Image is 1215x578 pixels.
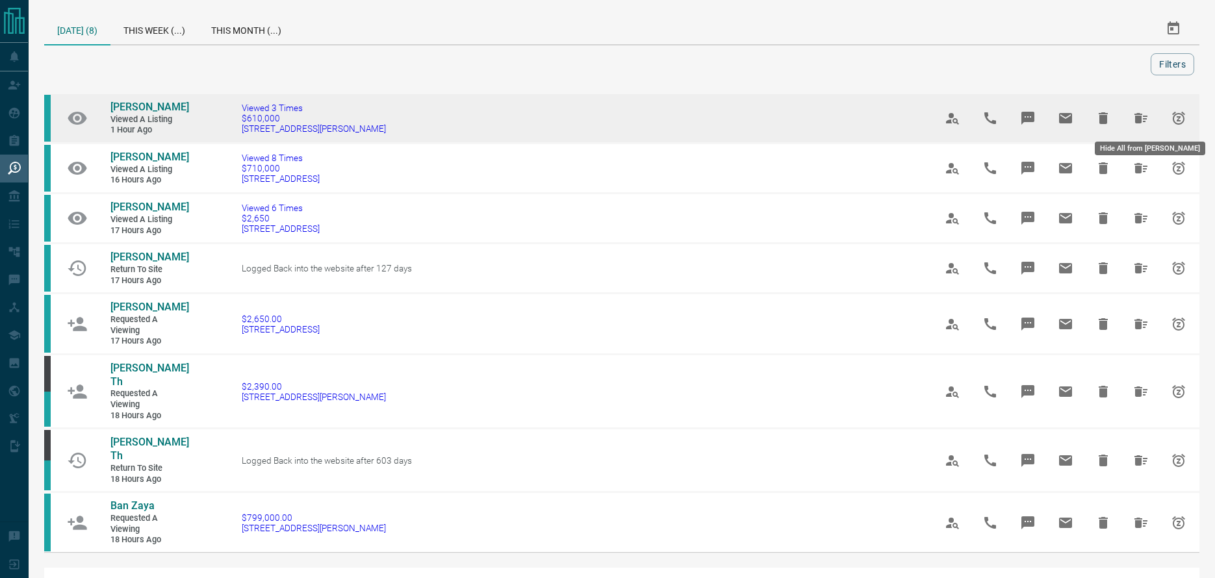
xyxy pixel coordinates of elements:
[44,195,51,242] div: condos.ca
[937,203,968,234] span: View Profile
[975,445,1006,476] span: Call
[110,175,188,186] span: 16 hours ago
[242,103,386,113] span: Viewed 3 Times
[1050,253,1081,284] span: Email
[110,251,189,263] span: [PERSON_NAME]
[1158,13,1189,44] button: Select Date Range
[242,153,320,184] a: Viewed 8 Times$710,000[STREET_ADDRESS]
[110,513,188,534] span: Requested a Viewing
[1163,153,1194,184] span: Snooze
[110,436,189,462] span: [PERSON_NAME] Th
[44,95,51,142] div: condos.ca
[975,308,1006,340] span: Call
[242,381,386,392] span: $2,390.00
[937,103,968,134] span: View Profile
[1088,153,1119,184] span: Hide
[242,123,386,134] span: [STREET_ADDRESS][PERSON_NAME]
[44,145,51,192] div: condos.ca
[1163,253,1194,284] span: Snooze
[1088,507,1119,538] span: Hide
[975,376,1006,407] span: Call
[110,314,188,336] span: Requested a Viewing
[110,499,188,513] a: Ban Zaya
[1125,376,1157,407] span: Hide All from Vidhi Th
[1012,203,1043,234] span: Message
[110,436,188,463] a: [PERSON_NAME] Th
[975,103,1006,134] span: Call
[242,263,412,273] span: Logged Back into the website after 127 days
[1125,153,1157,184] span: Hide All from Siddharth Behal
[1012,103,1043,134] span: Message
[1088,203,1119,234] span: Hide
[110,225,188,236] span: 17 hours ago
[44,494,51,551] div: condos.ca
[242,223,320,234] span: [STREET_ADDRESS]
[1163,103,1194,134] span: Snooze
[1163,203,1194,234] span: Snooze
[242,512,386,523] span: $799,000.00
[242,314,320,324] span: $2,650.00
[1125,507,1157,538] span: Hide All from Ban Zaya
[110,201,189,213] span: [PERSON_NAME]
[110,275,188,286] span: 17 hours ago
[1088,445,1119,476] span: Hide
[110,125,188,136] span: 1 hour ago
[110,264,188,275] span: Return to Site
[110,164,188,175] span: Viewed a Listing
[242,103,386,134] a: Viewed 3 Times$610,000[STREET_ADDRESS][PERSON_NAME]
[242,203,320,234] a: Viewed 6 Times$2,650[STREET_ADDRESS]
[110,463,188,474] span: Return to Site
[110,301,188,314] a: [PERSON_NAME]
[242,455,412,466] span: Logged Back into the website after 603 days
[44,392,51,427] div: condos.ca
[44,13,110,45] div: [DATE] (8)
[44,460,51,490] div: condos.ca
[242,324,320,334] span: [STREET_ADDRESS]
[110,251,188,264] a: [PERSON_NAME]
[242,314,320,334] a: $2,650.00[STREET_ADDRESS]
[1012,308,1043,340] span: Message
[1163,507,1194,538] span: Snooze
[1088,103,1119,134] span: Hide
[1050,308,1081,340] span: Email
[110,151,188,164] a: [PERSON_NAME]
[975,253,1006,284] span: Call
[110,410,188,421] span: 18 hours ago
[110,362,189,388] span: [PERSON_NAME] Th
[1012,153,1043,184] span: Message
[1163,445,1194,476] span: Snooze
[110,114,188,125] span: Viewed a Listing
[975,203,1006,234] span: Call
[242,163,320,173] span: $710,000
[1125,308,1157,340] span: Hide All from Grace Raras
[975,153,1006,184] span: Call
[242,153,320,163] span: Viewed 8 Times
[110,101,189,113] span: [PERSON_NAME]
[1012,253,1043,284] span: Message
[1125,445,1157,476] span: Hide All from Vidhi Th
[937,445,968,476] span: View Profile
[1163,376,1194,407] span: Snooze
[1125,253,1157,284] span: Hide All from Aryan Goel
[110,336,188,347] span: 17 hours ago
[1095,142,1205,155] div: Hide All from [PERSON_NAME]
[44,295,51,353] div: condos.ca
[1163,308,1194,340] span: Snooze
[110,474,188,485] span: 18 hours ago
[110,534,188,546] span: 18 hours ago
[44,245,51,292] div: condos.ca
[937,153,968,184] span: View Profile
[44,430,51,460] div: mrloft.ca
[242,512,386,533] a: $799,000.00[STREET_ADDRESS][PERSON_NAME]
[242,173,320,184] span: [STREET_ADDRESS]
[975,507,1006,538] span: Call
[242,203,320,213] span: Viewed 6 Times
[110,101,188,114] a: [PERSON_NAME]
[44,356,51,392] div: mrloft.ca
[242,392,386,402] span: [STREET_ADDRESS][PERSON_NAME]
[242,381,386,402] a: $2,390.00[STREET_ADDRESS][PERSON_NAME]
[110,13,198,44] div: This Week (...)
[1050,153,1081,184] span: Email
[1050,376,1081,407] span: Email
[1012,376,1043,407] span: Message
